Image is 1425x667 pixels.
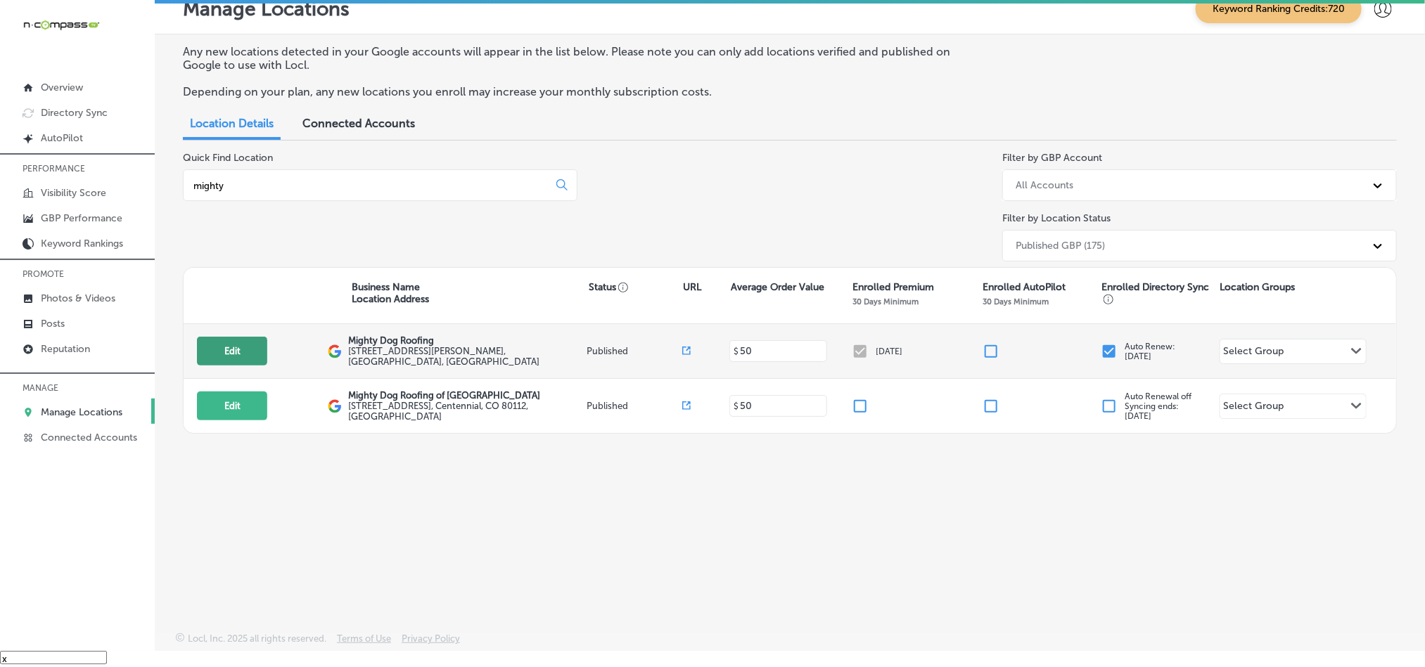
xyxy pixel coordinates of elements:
div: Select Group [1224,345,1284,361]
p: Published [587,401,682,411]
img: logo [328,344,342,358]
div: All Accounts [1016,179,1073,191]
label: Filter by Location Status [1002,212,1111,224]
p: Location Groups [1220,281,1296,293]
p: Connected Accounts [41,432,137,443]
p: Mighty Dog Roofing of [GEOGRAPHIC_DATA] [349,390,584,401]
p: Depending on your plan, any new locations you enroll may increase your monthly subscription costs. [183,85,972,98]
p: Enrolled Premium [852,281,934,293]
p: Reputation [41,343,90,355]
p: Any new locations detected in your Google accounts will appear in the list below. Please note you... [183,45,972,72]
img: 660ab0bf-5cc7-4cb8-ba1c-48b5ae0f18e60NCTV_CLogo_TV_Black_-500x88.png [23,18,100,32]
span: Connected Accounts [302,117,415,130]
p: 30 Days Minimum [852,297,919,306]
label: Filter by GBP Account [1002,152,1102,164]
p: Directory Sync [41,107,108,119]
p: Visibility Score [41,187,106,199]
p: 30 Days Minimum [983,297,1049,306]
p: GBP Performance [41,212,122,224]
p: Posts [41,318,65,330]
p: Photos & Videos [41,292,115,304]
img: logo [328,399,342,413]
p: Enrolled AutoPilot [983,281,1066,293]
p: Overview [41,82,83,93]
p: Auto Renew: [DATE] [1125,342,1175,361]
span: Syncing ends: [DATE] [1125,401,1179,421]
p: $ [734,401,739,411]
p: Mighty Dog Roofing [349,335,584,346]
input: All Locations [192,179,545,192]
p: Locl, Inc. 2025 all rights reserved. [188,633,326,644]
p: Manage Locations [41,406,122,418]
span: Location Details [190,117,274,130]
p: Average Order Value [731,281,824,293]
p: URL [684,281,702,293]
p: [DATE] [876,347,902,356]
button: Edit [197,391,267,420]
a: Terms of Use [337,633,391,651]
p: Keyword Rankings [41,238,123,250]
a: Privacy Policy [402,633,460,651]
label: [STREET_ADDRESS] , Centennial, CO 80112, [GEOGRAPHIC_DATA] [349,401,584,422]
button: Edit [197,337,267,365]
label: Quick Find Location [183,152,273,164]
p: Business Name Location Address [352,281,429,305]
div: Select Group [1224,400,1284,416]
div: Published GBP (175) [1016,240,1105,252]
p: Auto Renewal off [1125,391,1191,421]
p: Enrolled Directory Sync [1101,281,1213,305]
p: Published [587,346,682,356]
p: Status [589,281,684,293]
label: [STREET_ADDRESS][PERSON_NAME] , [GEOGRAPHIC_DATA], [GEOGRAPHIC_DATA] [349,346,584,367]
p: AutoPilot [41,132,83,144]
p: $ [734,347,739,356]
